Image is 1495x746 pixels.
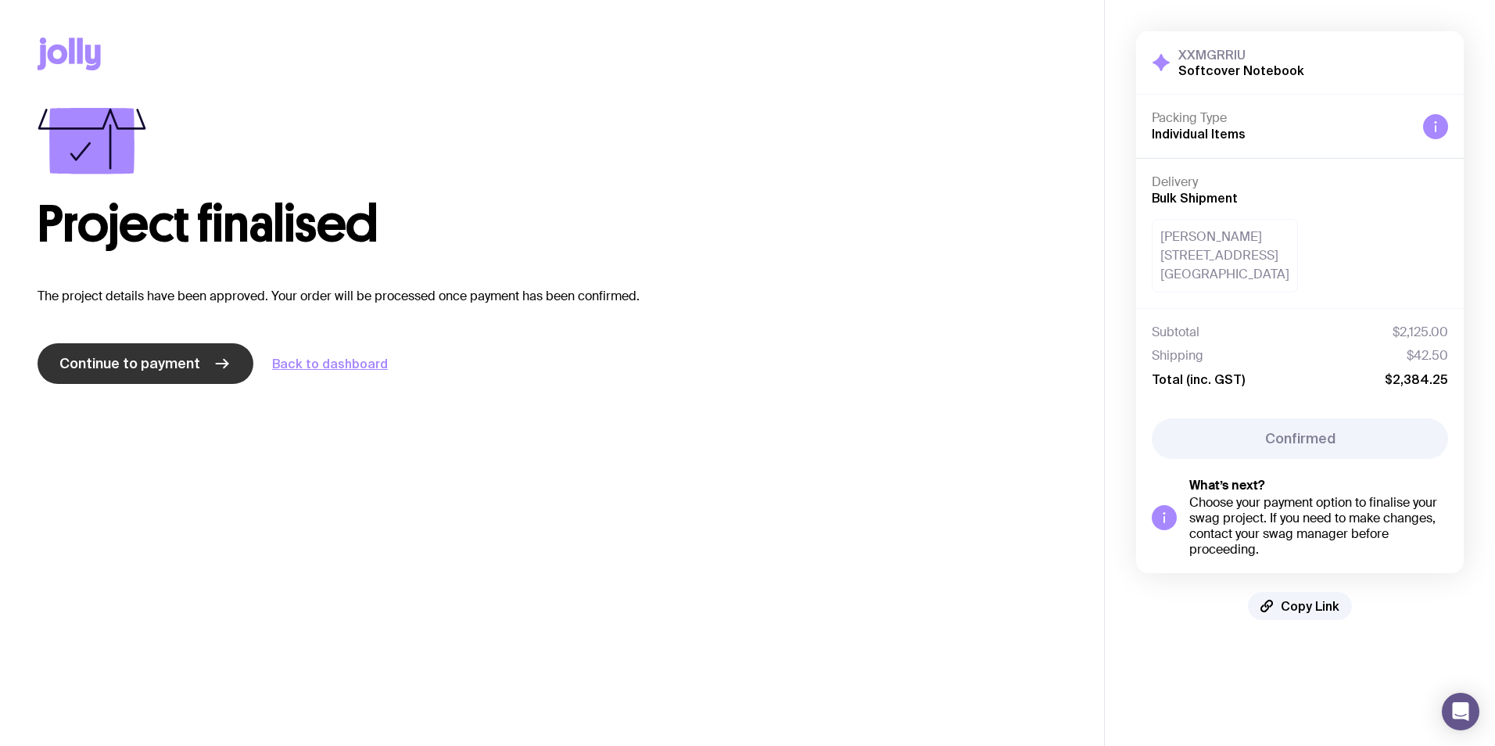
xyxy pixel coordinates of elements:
[1281,598,1339,614] span: Copy Link
[1152,371,1245,387] span: Total (inc. GST)
[1189,495,1448,558] div: Choose your payment option to finalise your swag project. If you need to make changes, contact yo...
[1248,592,1352,620] button: Copy Link
[1189,478,1448,493] h5: What’s next?
[1152,127,1246,141] span: Individual Items
[1178,47,1304,63] h3: XXMGRRIU
[59,354,200,373] span: Continue to payment
[1152,110,1411,126] h4: Packing Type
[272,354,388,373] a: Back to dashboard
[1152,219,1298,292] div: [PERSON_NAME] [STREET_ADDRESS] [GEOGRAPHIC_DATA]
[1152,418,1448,459] button: Confirmed
[1152,174,1448,190] h4: Delivery
[1152,191,1238,205] span: Bulk Shipment
[1407,348,1448,364] span: $42.50
[38,199,1067,249] h1: Project finalised
[38,343,253,384] a: Continue to payment
[1442,693,1479,730] div: Open Intercom Messenger
[1178,63,1304,78] h2: Softcover Notebook
[38,287,1067,306] p: The project details have been approved. Your order will be processed once payment has been confir...
[1385,371,1448,387] span: $2,384.25
[1152,325,1199,340] span: Subtotal
[1152,348,1203,364] span: Shipping
[1393,325,1448,340] span: $2,125.00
